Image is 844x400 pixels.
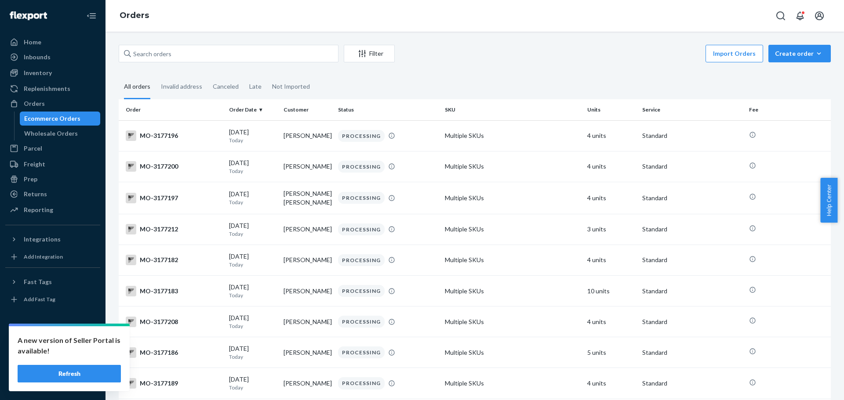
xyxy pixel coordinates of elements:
p: Standard [642,287,742,295]
div: MO-3177208 [126,317,222,327]
a: Ecommerce Orders [20,112,101,126]
p: Today [229,353,276,360]
div: Ecommerce Orders [24,114,80,123]
a: Help Center [5,360,100,375]
button: Refresh [18,365,121,382]
p: Today [229,167,276,175]
td: [PERSON_NAME] [280,337,335,368]
td: [PERSON_NAME] [PERSON_NAME] [280,182,335,214]
div: Add Fast Tag [24,295,55,303]
a: Wholesale Orders [20,126,101,141]
a: Settings [5,331,100,345]
p: Standard [642,194,742,202]
td: 4 units [584,306,638,337]
button: Open Search Box [772,7,789,25]
td: Multiple SKUs [441,337,584,368]
td: [PERSON_NAME] [280,368,335,399]
div: [DATE] [229,314,276,330]
div: [DATE] [229,159,276,175]
a: Freight [5,157,100,171]
div: Late [249,75,262,98]
td: Multiple SKUs [441,245,584,275]
div: MO-3177197 [126,193,222,203]
div: PROCESSING [338,192,385,204]
div: PROCESSING [338,130,385,142]
p: Today [229,292,276,299]
button: Give Feedback [5,375,100,389]
div: Orders [24,99,45,108]
div: Parcel [24,144,42,153]
a: Add Fast Tag [5,292,100,306]
div: PROCESSING [338,346,385,358]
th: Units [584,99,638,120]
div: Returns [24,190,47,198]
div: Prep [24,175,37,184]
div: Filter [344,49,394,58]
td: 10 units [584,276,638,306]
div: Create order [775,49,824,58]
a: Prep [5,172,100,186]
div: Wholesale Orders [24,129,78,138]
div: PROCESSING [338,254,385,266]
div: All orders [124,75,150,99]
div: MO-3177212 [126,224,222,234]
td: Multiple SKUs [441,182,584,214]
td: 4 units [584,245,638,275]
div: [DATE] [229,344,276,360]
div: PROCESSING [338,285,385,297]
td: [PERSON_NAME] [280,306,335,337]
p: Standard [642,225,742,234]
button: Open notifications [791,7,809,25]
th: Order [119,99,226,120]
th: Fee [746,99,831,120]
div: Canceled [213,75,239,98]
a: Home [5,35,100,49]
td: Multiple SKUs [441,214,584,245]
td: 3 units [584,214,638,245]
div: Freight [24,160,45,169]
div: [DATE] [229,128,276,144]
td: [PERSON_NAME] [280,245,335,275]
td: [PERSON_NAME] [280,214,335,245]
th: Order Date [226,99,280,120]
button: Close Navigation [83,7,100,25]
a: Replenishments [5,82,100,96]
a: Parcel [5,141,100,155]
a: Talk to Support [5,346,100,360]
div: [DATE] [229,283,276,299]
button: Integrations [5,232,100,246]
p: Today [229,137,276,144]
p: Standard [642,348,742,357]
td: 4 units [584,151,638,182]
td: 4 units [584,120,638,151]
a: Add Integration [5,250,100,264]
td: Multiple SKUs [441,151,584,182]
p: Standard [642,317,742,326]
p: Standard [642,379,742,388]
button: Help Center [820,178,837,223]
td: 5 units [584,337,638,368]
p: Today [229,384,276,391]
th: Service [639,99,746,120]
div: MO-3177186 [126,347,222,358]
div: PROCESSING [338,223,385,235]
div: MO-3177182 [126,255,222,265]
p: Today [229,261,276,268]
th: SKU [441,99,584,120]
div: PROCESSING [338,377,385,389]
p: Standard [642,131,742,140]
a: Orders [120,11,149,20]
a: Inbounds [5,50,100,64]
div: Customer [284,106,331,113]
button: Import Orders [706,45,763,62]
div: PROCESSING [338,316,385,328]
button: Filter [344,45,395,62]
a: Orders [5,97,100,111]
td: [PERSON_NAME] [280,276,335,306]
button: Create order [768,45,831,62]
td: Multiple SKUs [441,306,584,337]
a: Inventory [5,66,100,80]
div: [DATE] [229,221,276,238]
div: PROCESSING [338,161,385,173]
